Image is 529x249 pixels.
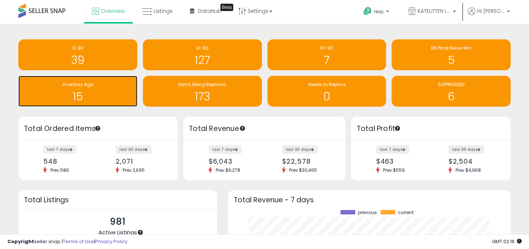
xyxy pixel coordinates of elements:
div: $6,043 [209,157,259,165]
h1: 127 [147,54,258,66]
span: Listings [154,7,173,15]
span: SUPPRESSED [438,81,464,88]
div: $2,504 [449,157,498,165]
label: last 30 days [116,145,151,154]
span: 61-90 [320,45,333,51]
h1: 6 [395,90,507,103]
div: Tooltip anchor [94,125,101,132]
span: Active Listings [98,228,137,236]
h3: Total Ordered Items [24,124,172,134]
span: 0-30 [72,45,83,51]
div: Tooltip anchor [394,125,401,132]
span: 31-60 [196,45,209,51]
label: last 7 days [43,145,76,154]
span: Prev: 586 [47,167,73,173]
span: KATELITTEN LLC [418,7,451,15]
a: Terms of Use [63,238,94,245]
h3: Total Revenue [189,124,340,134]
a: Hi [PERSON_NAME] [468,7,510,24]
span: Hi [PERSON_NAME] [477,7,505,15]
div: 2,071 [116,157,165,165]
span: Prev: $6,278 [212,167,244,173]
a: Privacy Policy [95,238,127,245]
span: current [398,210,414,215]
a: Items Being Repriced 173 [143,76,262,107]
label: last 30 days [282,145,318,154]
span: Overview [101,7,125,15]
div: $22,578 [282,157,332,165]
a: Needs to Reprice 0 [267,76,386,107]
h3: Total Profit [357,124,505,134]
div: Tooltip anchor [137,229,144,236]
span: Help [374,8,384,15]
div: Tooltip anchor [220,4,233,11]
h1: 15 [22,90,134,103]
span: previous [358,210,377,215]
h3: Total Revenue - 7 days [234,197,505,203]
a: SUPPRESSED 6 [392,76,511,107]
h1: 7 [271,54,383,66]
h1: 173 [147,90,258,103]
span: BB Price Below Min [431,45,471,51]
span: 2025-10-7 02:16 GMT [492,238,522,245]
label: last 30 days [449,145,484,154]
h1: 39 [22,54,134,66]
span: Items Being Repriced [179,81,226,88]
a: BB Price Below Min 5 [392,39,511,70]
div: 548 [43,157,93,165]
span: Prev: $30,465 [285,167,321,173]
div: seller snap | | [7,238,127,245]
a: Help [357,1,396,24]
p: 981 [98,215,137,229]
h1: 0 [271,90,383,103]
span: Prev: $4,968 [452,167,485,173]
div: $463 [376,157,425,165]
span: DataHub [198,7,221,15]
strong: Copyright [7,238,34,245]
span: Prev: 2,695 [119,167,148,173]
a: 61-90 7 [267,39,386,70]
a: Inventory Age 15 [18,76,137,107]
label: last 7 days [209,145,242,154]
span: Prev: $559 [379,167,409,173]
div: Tooltip anchor [239,125,246,132]
label: last 7 days [376,145,409,154]
a: 31-60 127 [143,39,262,70]
a: 0-30 39 [18,39,137,70]
h1: 5 [395,54,507,66]
h3: Total Listings [24,197,212,203]
i: Get Help [363,7,372,16]
span: Needs to Reprice [308,81,345,88]
span: Inventory Age [62,81,93,88]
